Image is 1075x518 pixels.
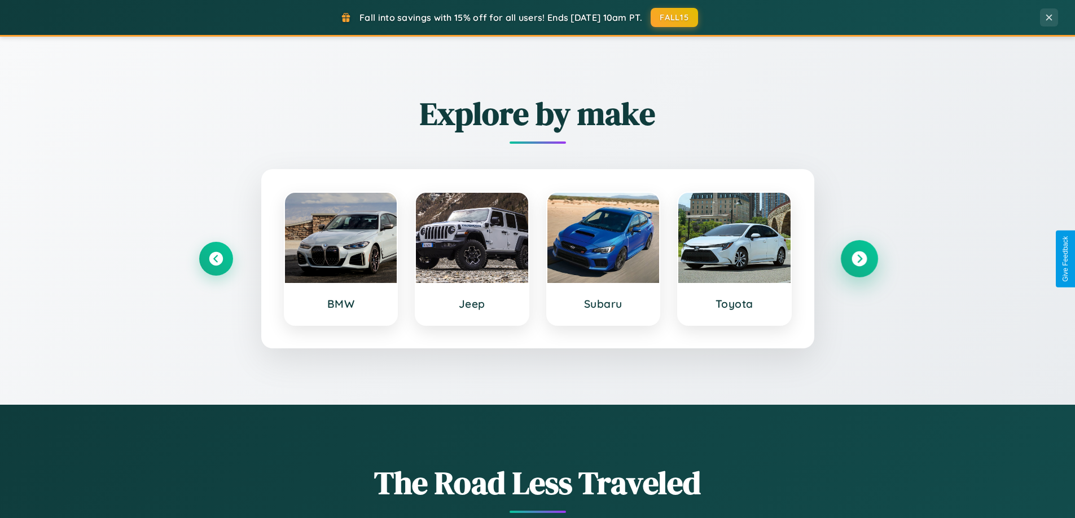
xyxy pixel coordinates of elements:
[199,92,876,135] h2: Explore by make
[1061,236,1069,282] div: Give Feedback
[199,461,876,504] h1: The Road Less Traveled
[427,297,517,311] h3: Jeep
[690,297,779,311] h3: Toyota
[359,12,642,23] span: Fall into savings with 15% off for all users! Ends [DATE] 10am PT.
[296,297,386,311] h3: BMW
[651,8,698,27] button: FALL15
[559,297,648,311] h3: Subaru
